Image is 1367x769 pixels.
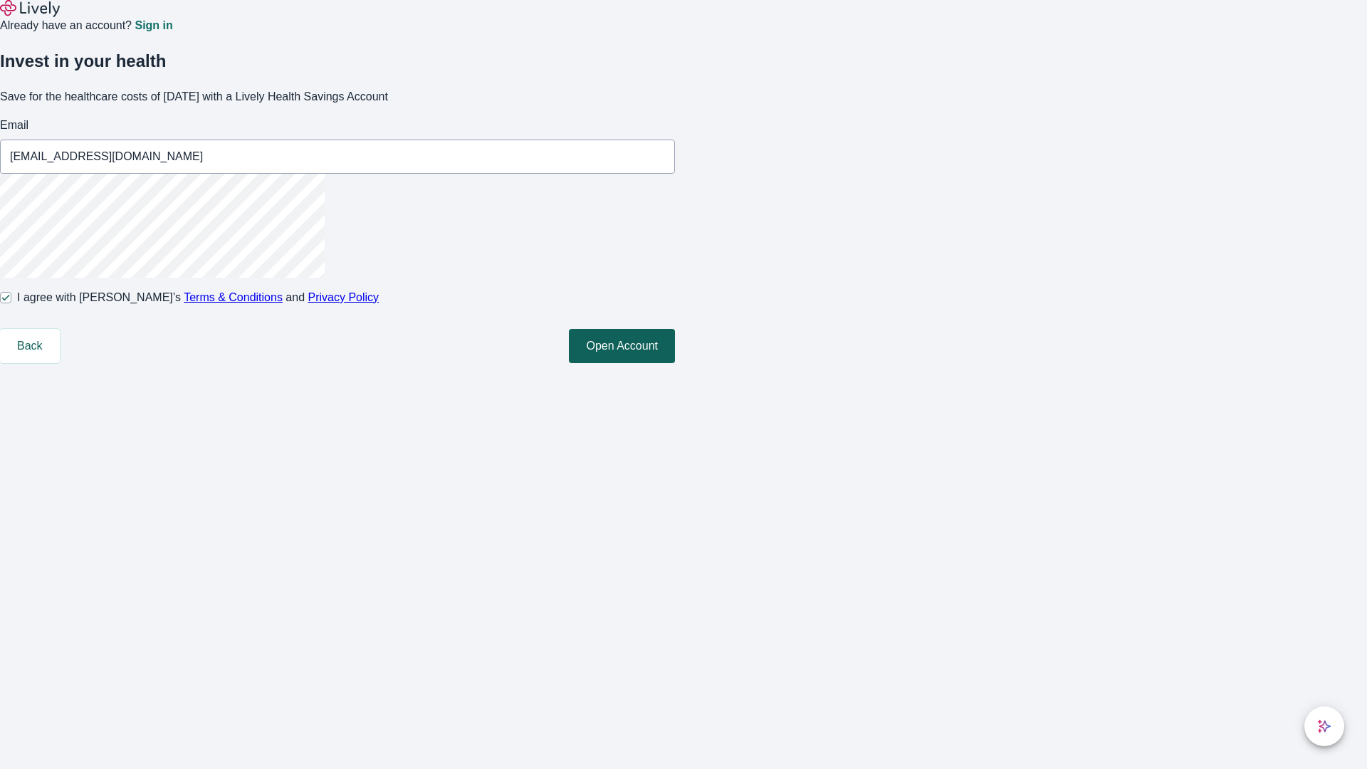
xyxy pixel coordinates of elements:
button: Open Account [569,329,675,363]
button: chat [1304,706,1344,746]
svg: Lively AI Assistant [1317,719,1331,733]
a: Privacy Policy [308,291,379,303]
span: I agree with [PERSON_NAME]’s and [17,289,379,306]
a: Terms & Conditions [184,291,283,303]
a: Sign in [135,20,172,31]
